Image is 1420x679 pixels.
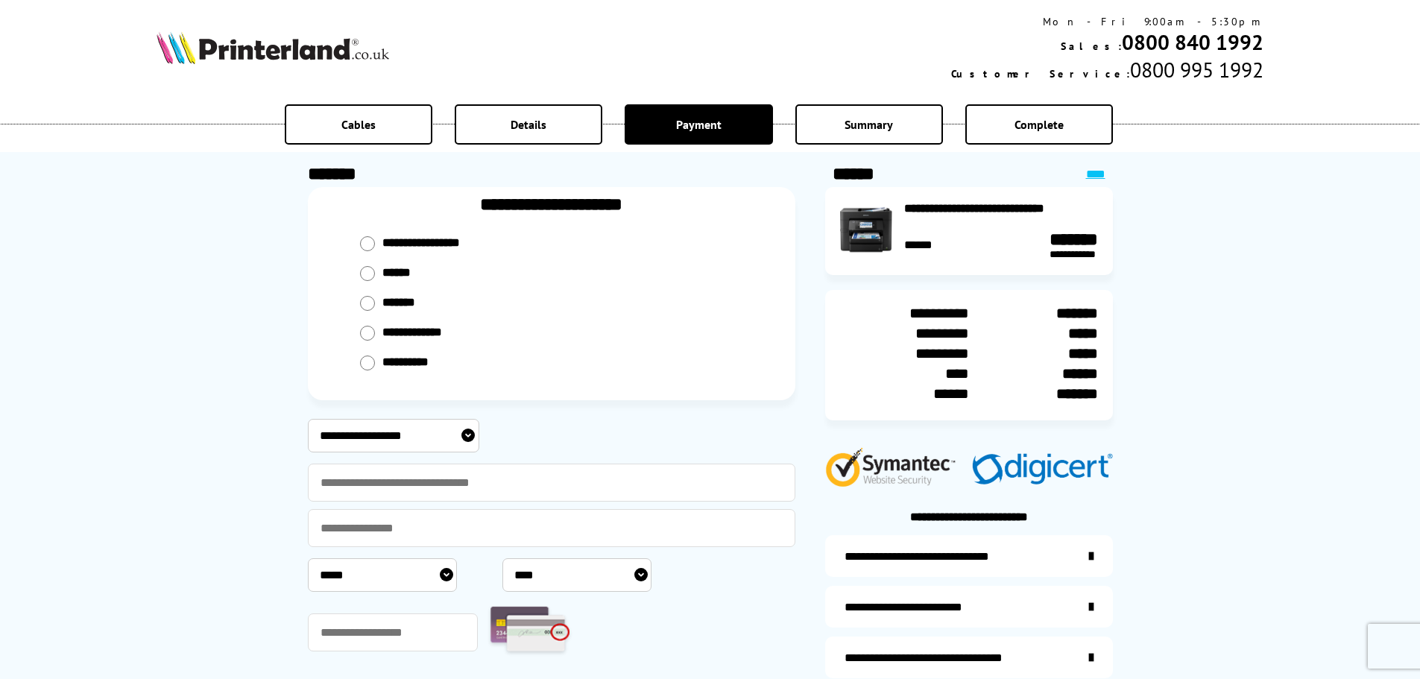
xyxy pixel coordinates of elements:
[951,67,1130,80] span: Customer Service:
[341,117,376,132] span: Cables
[825,586,1113,628] a: items-arrive
[1122,28,1263,56] a: 0800 840 1992
[1061,40,1122,53] span: Sales:
[825,637,1113,678] a: additional-cables
[676,117,722,132] span: Payment
[511,117,546,132] span: Details
[825,535,1113,577] a: additional-ink
[951,15,1263,28] div: Mon - Fri 9:00am - 5:30pm
[157,31,389,64] img: Printerland Logo
[845,117,893,132] span: Summary
[1014,117,1064,132] span: Complete
[1130,56,1263,83] span: 0800 995 1992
